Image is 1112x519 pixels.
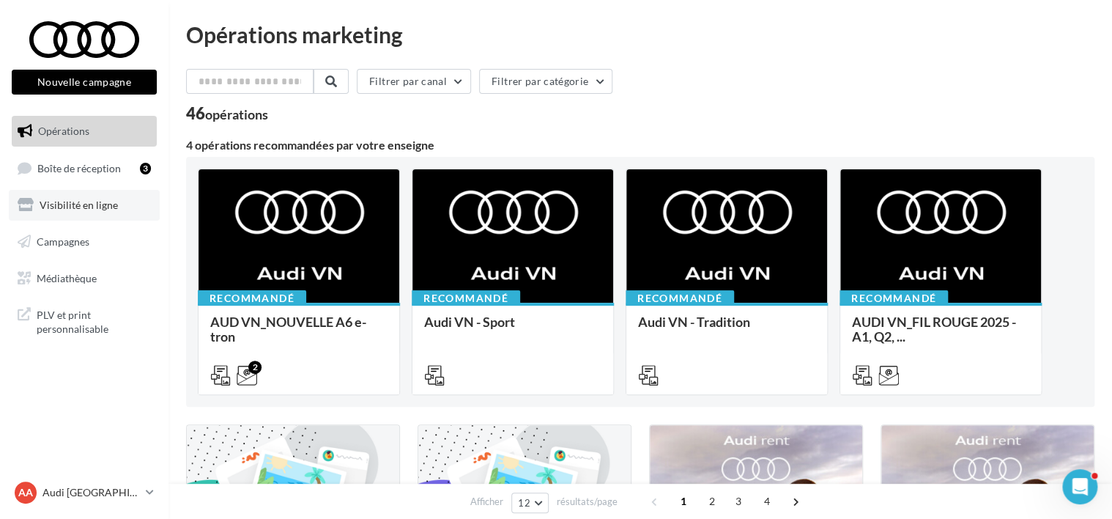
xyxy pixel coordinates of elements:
span: 12 [518,497,530,509]
span: Visibilité en ligne [40,199,118,211]
a: PLV et print personnalisable [9,299,160,342]
div: Recommandé [626,290,734,306]
span: AUD VN_NOUVELLE A6 e-tron [210,314,366,345]
span: Audi VN - Tradition [638,314,750,330]
span: Afficher [470,495,503,509]
span: 2 [700,490,724,513]
div: 3 [140,163,151,174]
span: Opérations [38,125,89,137]
p: Audi [GEOGRAPHIC_DATA] [42,485,140,500]
span: PLV et print personnalisable [37,305,151,336]
iframe: Intercom live chat [1062,469,1097,504]
div: Opérations marketing [186,23,1094,45]
span: Campagnes [37,235,89,248]
button: Filtrer par canal [357,69,471,94]
button: Filtrer par catégorie [479,69,612,94]
span: 1 [672,490,695,513]
a: AA Audi [GEOGRAPHIC_DATA] [12,479,157,507]
div: opérations [205,108,268,121]
div: Recommandé [412,290,520,306]
a: Boîte de réception3 [9,152,160,184]
span: AA [18,485,33,500]
span: Médiathèque [37,271,97,284]
button: 12 [511,493,549,513]
button: Nouvelle campagne [12,70,157,95]
a: Campagnes [9,227,160,257]
span: 4 [755,490,779,513]
span: AUDI VN_FIL ROUGE 2025 - A1, Q2, ... [852,314,1016,345]
span: Boîte de réception [37,161,121,174]
a: Médiathèque [9,263,160,294]
div: 4 opérations recommandées par votre enseigne [186,139,1094,151]
span: résultats/page [557,495,618,509]
span: Audi VN - Sport [424,314,515,330]
div: 46 [186,106,268,122]
a: Opérations [9,116,160,147]
div: Recommandé [839,290,948,306]
span: 3 [727,490,750,513]
a: Visibilité en ligne [9,190,160,221]
div: 2 [248,361,262,374]
div: Recommandé [198,290,306,306]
